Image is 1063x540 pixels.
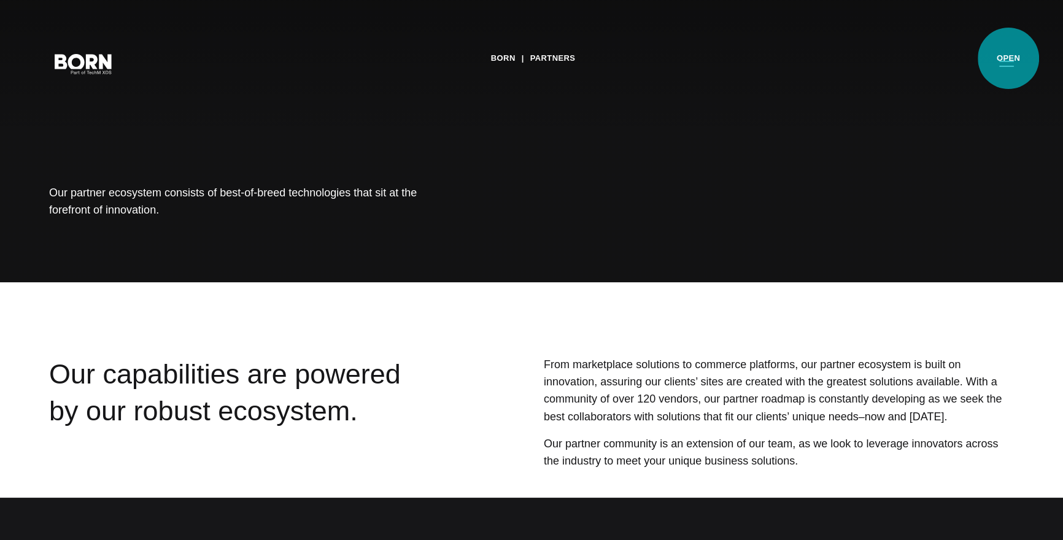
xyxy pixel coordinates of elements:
[530,49,576,67] a: Partners
[992,50,1021,76] button: Open
[49,356,437,473] div: Our capabilities are powered by our robust ecosystem.
[544,435,1014,469] p: Our partner community is an extension of our team, as we look to leverage innovators across the i...
[544,356,1014,425] p: From marketplace solutions to commerce platforms, our partner ecosystem is built on innovation, a...
[49,184,417,218] h1: Our partner ecosystem consists of best-of-breed technologies that sit at the forefront of innovat...
[491,49,516,67] a: BORN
